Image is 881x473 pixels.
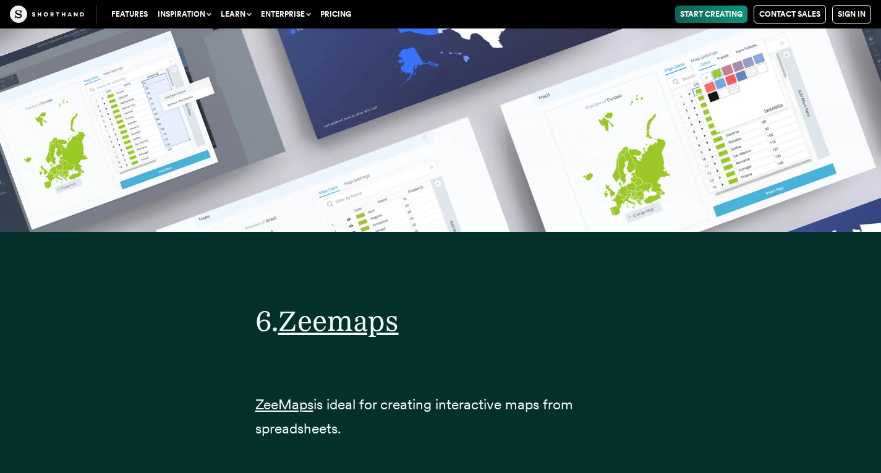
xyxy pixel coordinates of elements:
button: Inspiration [153,6,216,23]
img: The Craft [10,6,84,23]
a: Features [106,6,153,23]
a: Contact Sales [754,5,826,23]
a: Zeemaps [278,304,399,338]
span: 6. [255,304,278,338]
a: ZeeMaps [255,396,313,413]
a: Start Creating [675,6,747,23]
button: Enterprise [256,6,315,23]
button: Learn [216,6,256,23]
a: Sign in [832,5,871,23]
a: Pricing [315,6,356,23]
span: is ideal for creating interactive maps from spreadsheets. [255,396,573,437]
